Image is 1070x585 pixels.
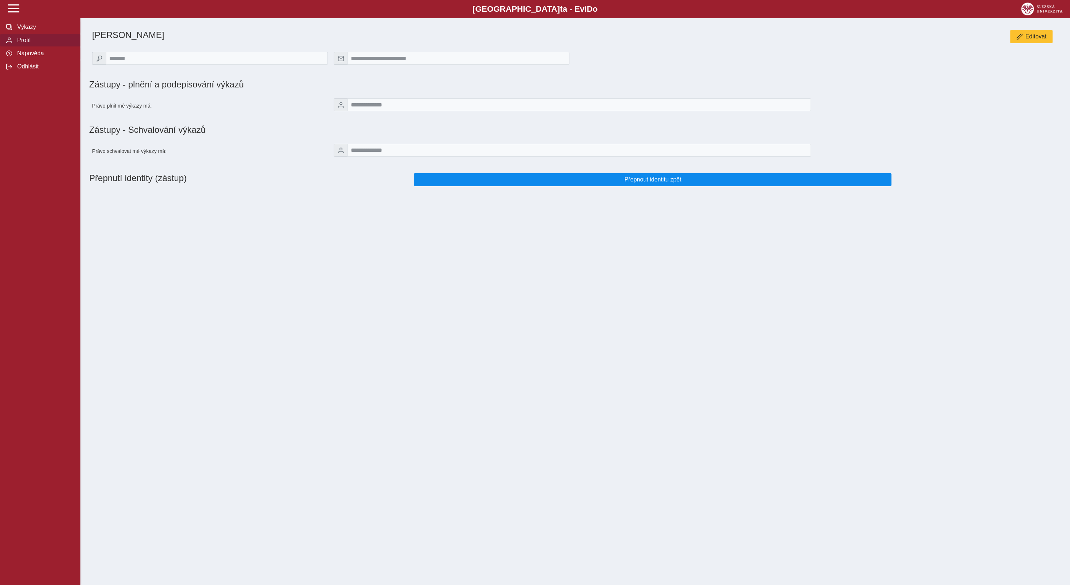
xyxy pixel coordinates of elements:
[1010,30,1052,43] button: Editovat
[15,50,74,57] span: Nápověda
[89,79,731,90] h1: Zástupy - plnění a podepisování výkazů
[89,95,331,116] div: Právo plnit mé výkazy má:
[92,30,731,40] h1: [PERSON_NAME]
[15,63,74,70] span: Odhlásit
[89,170,411,189] h1: Přepnutí identity (zástup)
[15,24,74,30] span: Výkazy
[15,37,74,44] span: Profil
[89,141,331,161] div: Právo schvalovat mé výkazy má:
[414,173,891,186] button: Přepnout identitu zpět
[420,176,885,183] span: Přepnout identitu zpět
[593,4,598,14] span: o
[587,4,592,14] span: D
[1025,33,1046,40] span: Editovat
[22,4,1048,14] b: [GEOGRAPHIC_DATA] a - Evi
[1021,3,1062,15] img: logo_web_su.png
[560,4,562,14] span: t
[89,125,1061,135] h1: Zástupy - Schvalování výkazů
